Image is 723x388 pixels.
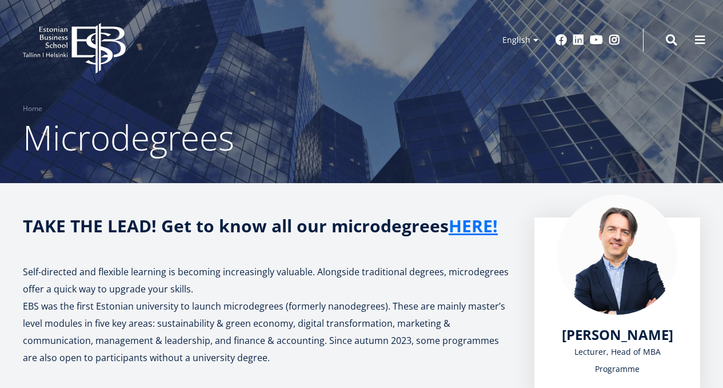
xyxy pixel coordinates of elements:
[449,217,498,235] a: HERE!
[590,34,603,46] a: Youtube
[609,34,620,46] a: Instagram
[23,214,498,237] strong: TAKE THE LEAD! Get to know all our microdegrees
[562,326,673,343] a: [PERSON_NAME]
[557,195,677,315] img: Marko Rillo
[23,114,234,161] span: Microdegrees
[23,263,512,298] p: Self-directed and flexible learning is becoming increasingly valuable. Alongside traditional degr...
[23,298,512,366] p: EBS was the first Estonian university to launch microdegrees (formerly nanodegrees). These are ma...
[573,34,584,46] a: Linkedin
[557,343,677,378] div: Lecturer, Head of MBA Programme
[562,325,673,344] span: [PERSON_NAME]
[556,34,567,46] a: Facebook
[23,103,42,114] a: Home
